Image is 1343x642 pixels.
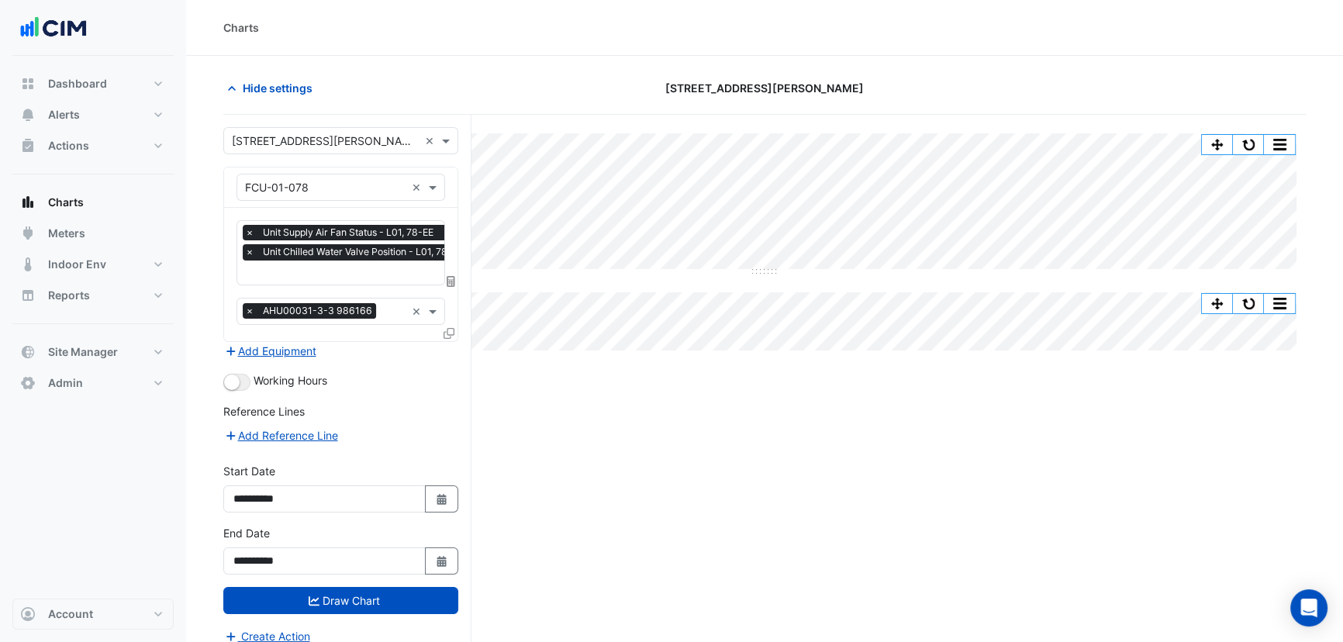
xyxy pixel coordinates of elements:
[223,426,339,444] button: Add Reference Line
[1264,135,1295,154] button: More Options
[444,326,454,340] span: Clone Favourites and Tasks from this Equipment to other Equipment
[48,195,84,210] span: Charts
[48,375,83,391] span: Admin
[243,80,312,96] span: Hide settings
[254,374,327,387] span: Working Hours
[48,138,89,154] span: Actions
[1233,135,1264,154] button: Reset
[20,257,36,272] app-icon: Indoor Env
[1202,135,1233,154] button: Pan
[444,274,458,288] span: Choose Function
[223,403,305,419] label: Reference Lines
[223,463,275,479] label: Start Date
[412,303,425,319] span: Clear
[48,606,93,622] span: Account
[243,244,257,260] span: ×
[259,303,376,319] span: AHU00031-3-3 986166
[243,303,257,319] span: ×
[435,554,449,568] fa-icon: Select Date
[259,244,467,260] span: Unit Chilled Water Valve Position - L01, 78-EE
[223,19,259,36] div: Charts
[223,74,323,102] button: Hide settings
[20,226,36,241] app-icon: Meters
[1202,294,1233,313] button: Pan
[12,68,174,99] button: Dashboard
[20,375,36,391] app-icon: Admin
[48,76,107,91] span: Dashboard
[48,344,118,360] span: Site Manager
[20,76,36,91] app-icon: Dashboard
[435,492,449,506] fa-icon: Select Date
[12,337,174,368] button: Site Manager
[259,225,437,240] span: Unit Supply Air Fan Status - L01, 78-EE
[412,179,425,195] span: Clear
[243,225,257,240] span: ×
[1264,294,1295,313] button: More Options
[223,587,458,614] button: Draw Chart
[12,99,174,130] button: Alerts
[48,226,85,241] span: Meters
[223,342,317,360] button: Add Equipment
[12,599,174,630] button: Account
[12,249,174,280] button: Indoor Env
[48,107,80,123] span: Alerts
[20,344,36,360] app-icon: Site Manager
[665,80,864,96] span: [STREET_ADDRESS][PERSON_NAME]
[1290,589,1327,626] div: Open Intercom Messenger
[12,280,174,311] button: Reports
[20,138,36,154] app-icon: Actions
[223,525,270,541] label: End Date
[12,218,174,249] button: Meters
[12,130,174,161] button: Actions
[12,187,174,218] button: Charts
[20,195,36,210] app-icon: Charts
[20,288,36,303] app-icon: Reports
[19,12,88,43] img: Company Logo
[20,107,36,123] app-icon: Alerts
[425,133,438,149] span: Clear
[1233,294,1264,313] button: Reset
[48,257,106,272] span: Indoor Env
[48,288,90,303] span: Reports
[12,368,174,399] button: Admin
